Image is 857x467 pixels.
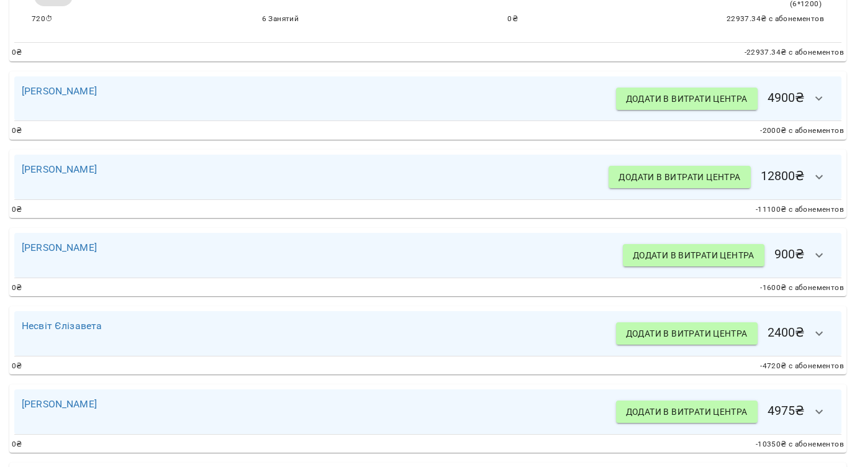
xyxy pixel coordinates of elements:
[745,47,844,59] span: -22937.34 ₴ с абонементов
[756,204,844,216] span: -11100 ₴ с абонементов
[756,438,844,451] span: -10350 ₴ с абонементов
[12,47,22,59] span: 0 ₴
[22,398,97,410] a: [PERSON_NAME]
[12,438,22,451] span: 0 ₴
[616,401,758,423] button: Додати в витрати центра
[22,242,97,253] a: [PERSON_NAME]
[609,166,750,188] button: Додати в витрати центра
[262,13,299,25] span: 6 Занятий
[616,84,834,114] h6: 4900 ₴
[623,244,764,266] button: Додати в витрати центра
[616,322,758,345] button: Додати в витрати центра
[760,282,844,294] span: -1600 ₴ с абонементов
[12,282,22,294] span: 0 ₴
[760,360,844,373] span: -4720 ₴ с абонементов
[616,319,834,348] h6: 2400 ₴
[22,320,102,332] a: Несвіт Єлізавета
[609,162,834,192] h6: 12800 ₴
[616,397,834,427] h6: 4975 ₴
[507,13,518,25] span: 0 ₴
[619,170,740,184] span: Додати в витрати центра
[760,125,844,137] span: -2000 ₴ с абонементов
[727,13,824,25] span: 22937.34 ₴ с абонементов
[626,404,748,419] span: Додати в витрати центра
[626,326,748,341] span: Додати в витрати центра
[623,240,834,270] h6: 900 ₴
[22,85,97,97] a: [PERSON_NAME]
[633,248,755,263] span: Додати в витрати центра
[616,88,758,110] button: Додати в витрати центра
[626,91,748,106] span: Додати в витрати центра
[12,125,22,137] span: 0 ₴
[12,204,22,216] span: 0 ₴
[32,13,53,25] span: 720 ⏱
[12,360,22,373] span: 0 ₴
[22,163,97,175] a: [PERSON_NAME]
